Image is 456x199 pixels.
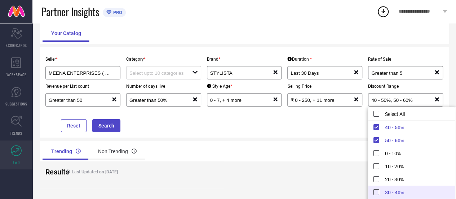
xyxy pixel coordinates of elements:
[129,98,186,103] input: Select number of days live
[368,121,455,134] li: 40 - 50%
[207,84,232,89] div: Style Age
[287,84,362,89] p: Selling Price
[62,169,222,174] h4: Last Updated on [DATE]
[368,173,455,186] li: 20 - 30%
[377,5,390,18] div: Open download list
[291,70,347,76] input: Select Duration
[92,119,120,132] button: Search
[45,168,56,176] h2: Results
[371,70,428,76] input: Select rate of sale
[368,147,455,160] li: 0 - 10%
[43,143,89,160] div: Trending
[371,69,434,76] div: Greater than 5
[49,98,105,103] input: Select revenue per list count
[368,84,443,89] p: Discount Range
[368,134,455,147] li: 50 - 60%
[49,70,110,76] input: Select seller
[368,57,443,62] p: Rate of Sale
[368,160,455,173] li: 10 - 20%
[368,107,455,121] li: Select All
[61,119,87,132] button: Reset
[210,98,266,103] input: Select style age
[371,98,428,103] input: Select discount range
[210,69,273,76] div: STYLISTA
[129,70,186,76] input: Select upto 10 categories
[291,98,347,103] input: Select selling price
[43,25,90,42] div: Your Catalog
[111,10,122,15] span: PRO
[207,57,282,62] p: Brand
[210,96,273,103] div: 0 - 7, 7 - 14, 14 - 21, 21 - 30, 30+
[49,69,117,76] div: MEENA ENTERPRISES ( 24332 )
[45,84,120,89] p: Revenue per List count
[287,57,311,62] div: Duration
[6,43,27,48] span: SCORECARDS
[5,101,27,107] span: SUGGESTIONS
[291,96,353,103] div: ₹ 0 - 250, ₹ 250 - 500, ₹ 500 - 750, ₹ 750 - 1000, ₹ 1000 - 1500, ₹ 1500 - 2000, ₹ 2000 - 2500, ₹...
[126,84,201,89] p: Number of days live
[291,69,353,76] div: Last 30 Days
[13,160,20,165] span: FWD
[41,4,99,19] span: Partner Insights
[49,96,111,103] div: Greater than 50
[89,143,145,160] div: Non Trending
[129,96,192,103] div: Greater than 50%
[10,130,22,136] span: TRENDS
[126,57,201,62] p: Category
[368,186,455,199] li: 30 - 40%
[6,72,26,77] span: WORKSPACE
[371,96,434,103] div: 40 - 50%, 50 - 60%
[45,57,120,62] p: Seller
[210,70,266,76] input: Select brands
